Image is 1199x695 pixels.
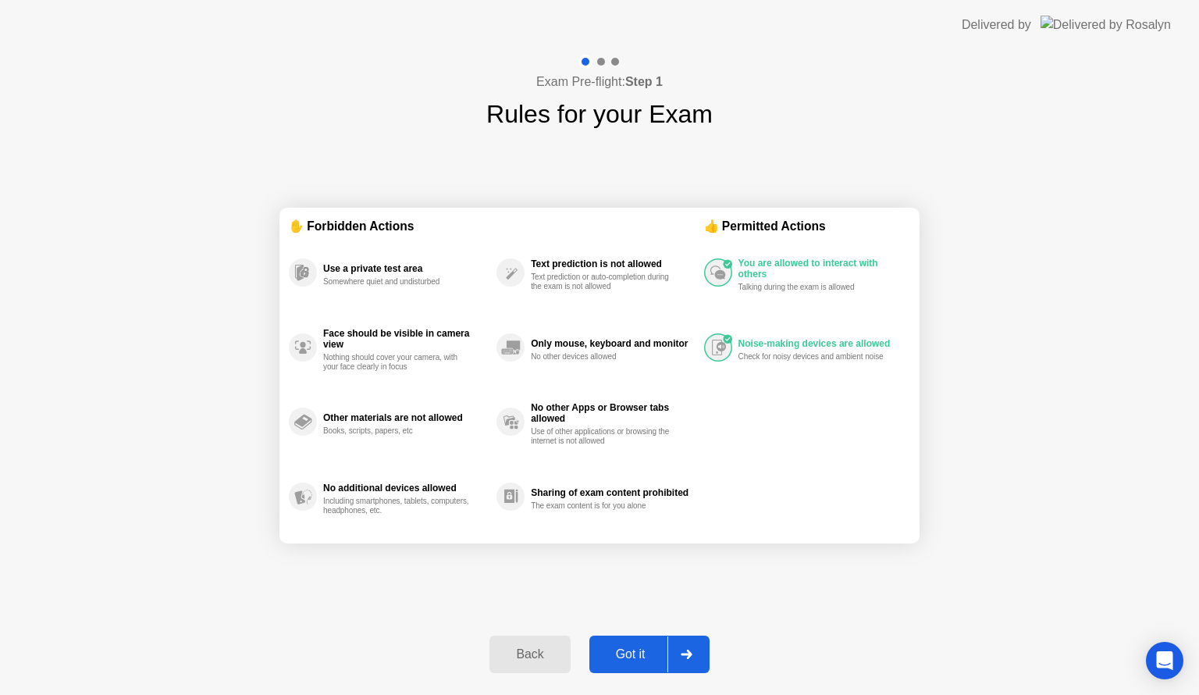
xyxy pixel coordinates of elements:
div: You are allowed to interact with others [738,258,902,280]
div: Check for noisy devices and ambient noise [738,352,886,362]
div: Sharing of exam content prohibited [531,487,696,498]
div: Back [494,647,565,661]
button: Back [489,636,570,673]
div: No other Apps or Browser tabs allowed [531,402,696,424]
div: 👍 Permitted Actions [704,217,910,235]
h4: Exam Pre-flight: [536,73,663,91]
div: Got it [594,647,667,661]
div: Noise-making devices are allowed [738,338,902,349]
div: Use of other applications or browsing the internet is not allowed [531,427,678,446]
div: Text prediction or auto-completion during the exam is not allowed [531,273,678,291]
div: ✋ Forbidden Actions [289,217,704,235]
div: Other materials are not allowed [323,412,489,423]
button: Got it [589,636,710,673]
b: Step 1 [625,75,663,88]
div: No additional devices allowed [323,483,489,494]
div: Use a private test area [323,263,489,274]
div: Nothing should cover your camera, with your face clearly in focus [323,353,471,372]
div: Including smartphones, tablets, computers, headphones, etc. [323,497,471,515]
div: Face should be visible in camera view [323,328,489,350]
img: Delivered by Rosalyn [1041,16,1171,34]
div: Delivered by [962,16,1031,34]
div: Books, scripts, papers, etc [323,426,471,436]
div: Open Intercom Messenger [1146,642,1183,679]
div: Text prediction is not allowed [531,258,696,269]
div: The exam content is for you alone [531,501,678,511]
div: Talking during the exam is allowed [738,283,886,292]
div: Somewhere quiet and undisturbed [323,277,471,287]
h1: Rules for your Exam [486,95,713,133]
div: No other devices allowed [531,352,678,362]
div: Only mouse, keyboard and monitor [531,338,696,349]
